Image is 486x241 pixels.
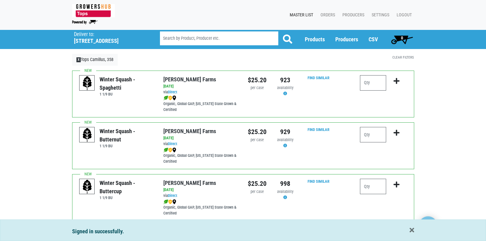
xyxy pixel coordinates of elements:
div: via [163,141,238,147]
a: Orders [316,9,337,21]
input: Qty [360,127,386,142]
input: Qty [360,75,386,91]
input: Search by Product, Producer etc. [160,31,278,45]
a: 0 [388,33,416,46]
a: Find Similar [308,76,329,80]
a: Logout [392,9,414,21]
div: per case [248,85,267,91]
img: safety-e55c860ca8c00a9c171001a62a92dabd.png [168,199,172,204]
a: [PERSON_NAME] Farms [163,76,216,83]
div: Signed in successfully. [72,227,414,236]
span: availability [277,189,293,194]
img: Powered by Big Wheelbarrow [72,20,98,24]
a: Direct [168,141,177,146]
img: placeholder-variety-43d6402dacf2d531de610a020419775a.svg [80,76,95,91]
img: 279edf242af8f9d49a69d9d2afa010fb.png [72,4,115,17]
div: Organic, Global GAP, [US_STATE] State Grown & Certified [163,199,238,216]
div: via [163,193,238,199]
img: map_marker-0e94453035b3232a4d21701695807de9.png [172,96,176,100]
img: placeholder-variety-43d6402dacf2d531de610a020419775a.svg [80,127,95,143]
div: $25.20 [248,127,267,137]
h5: [STREET_ADDRESS] [74,38,144,44]
a: [PERSON_NAME] Farms [163,180,216,186]
div: per case [248,189,267,195]
a: Master List [285,9,316,21]
img: leaf-e5c59151409436ccce96b2ca1b28e03c.png [163,148,168,153]
div: [DATE] [163,187,238,193]
a: Direct [168,90,177,94]
a: XTops Camillus, 358 [72,54,118,66]
h6: 1 1/9 BU [100,92,154,96]
a: Producers [335,36,358,43]
div: via [163,89,238,95]
img: leaf-e5c59151409436ccce96b2ca1b28e03c.png [163,199,168,204]
span: Tops Camillus, 358 (5335 W Genesee St, Camillus, NY 13031, USA) [74,30,149,44]
div: Winter Squash - Spaghetti [100,75,154,92]
img: safety-e55c860ca8c00a9c171001a62a92dabd.png [168,96,172,100]
div: Winter Squash - Buttercup [100,179,154,195]
div: 998 [276,179,295,189]
img: leaf-e5c59151409436ccce96b2ca1b28e03c.png [163,96,168,100]
a: Direct [168,193,177,198]
div: per case [248,137,267,143]
a: Find Similar [308,179,329,184]
h6: 1 1/9 BU [100,195,154,200]
img: placeholder-variety-43d6402dacf2d531de610a020419775a.svg [80,179,95,194]
a: Clear Filters [392,55,414,59]
a: [PERSON_NAME] Farms [163,128,216,134]
a: Producers [337,9,367,21]
span: 0 [401,35,403,40]
img: safety-e55c860ca8c00a9c171001a62a92dabd.png [168,148,172,153]
div: $25.20 [248,179,267,189]
img: map_marker-0e94453035b3232a4d21701695807de9.png [172,199,176,204]
a: CSV [369,36,378,43]
div: Organic, Global GAP, [US_STATE] State Grown & Certified [163,95,238,113]
span: availability [277,85,293,90]
span: availability [277,137,293,142]
a: Find Similar [308,127,329,132]
a: Settings [367,9,392,21]
img: map_marker-0e94453035b3232a4d21701695807de9.png [172,148,176,153]
span: X [76,57,81,62]
h6: 1 1/9 BU [100,144,154,148]
div: [DATE] [163,135,238,141]
div: 923 [276,75,295,85]
div: [DATE] [163,84,238,89]
div: Organic, Global GAP, [US_STATE] State Grown & Certified [163,147,238,165]
div: 929 [276,127,295,137]
input: Qty [360,179,386,194]
div: $25.20 [248,75,267,85]
div: Winter Squash - Butternut [100,127,154,144]
p: Deliver to: [74,31,144,38]
a: Products [305,36,325,43]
